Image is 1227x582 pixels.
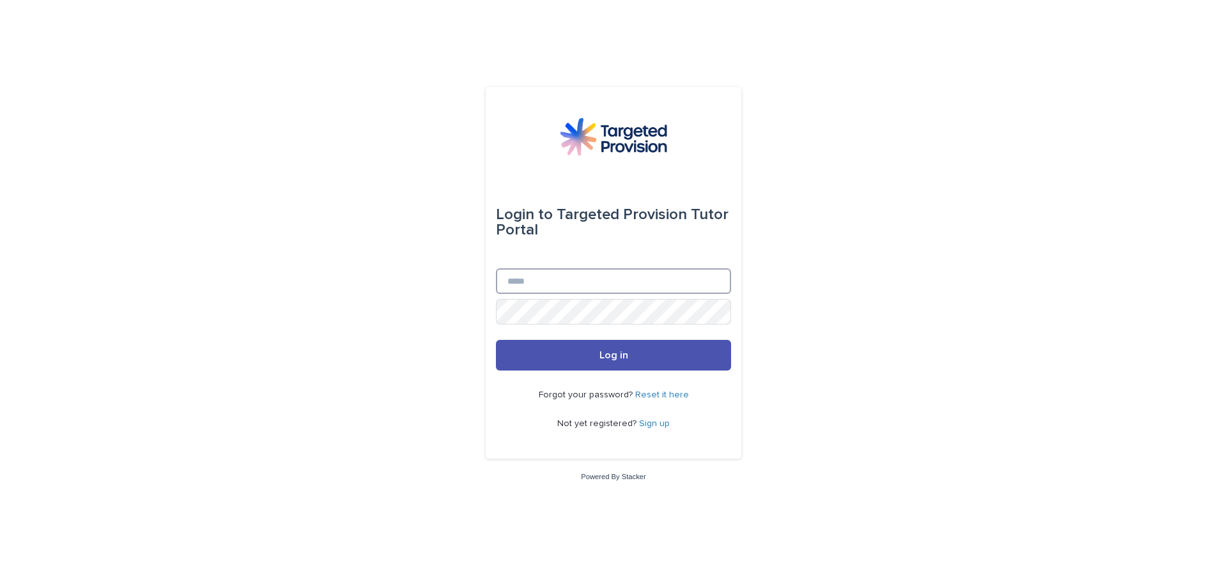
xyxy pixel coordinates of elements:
a: Reset it here [635,390,689,399]
span: Forgot your password? [539,390,635,399]
span: Login to [496,207,553,222]
a: Powered By Stacker [581,473,645,480]
button: Log in [496,340,731,371]
span: Log in [599,350,628,360]
span: Not yet registered? [557,419,639,428]
a: Sign up [639,419,670,428]
div: Targeted Provision Tutor Portal [496,197,731,248]
img: M5nRWzHhSzIhMunXDL62 [560,118,667,156]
